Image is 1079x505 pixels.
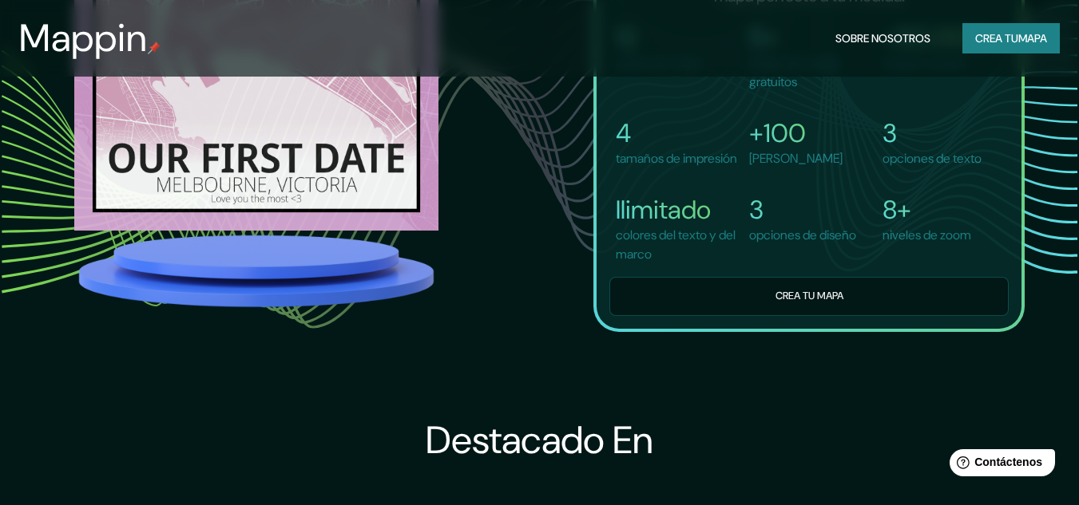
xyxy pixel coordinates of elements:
[937,443,1061,487] iframe: Lanzador de widgets de ayuda
[426,415,653,465] font: Destacado en
[616,193,711,227] font: Ilimitado
[749,150,843,167] font: [PERSON_NAME]
[749,193,764,227] font: 3
[883,193,911,227] font: 8+
[883,150,982,167] font: opciones de texto
[975,31,1018,45] font: Crea tu
[749,116,806,150] font: +100
[749,54,839,90] font: estilos de mapas gratuitos
[883,227,971,243] font: niveles de zoom
[962,23,1060,53] button: Crea tumapa
[19,13,148,63] font: Mappin
[148,41,161,54] img: pin de mapeo
[749,227,856,243] font: opciones de diseño
[835,31,930,45] font: Sobre nosotros
[616,227,736,262] font: colores del texto y del marco
[829,23,937,53] button: Sobre nosotros
[616,116,631,150] font: 4
[1018,31,1047,45] font: mapa
[616,150,737,167] font: tamaños de impresión
[609,277,1009,316] button: Crea tu mapa
[883,116,897,150] font: 3
[776,289,843,302] font: Crea tu mapa
[74,231,438,311] img: platform.png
